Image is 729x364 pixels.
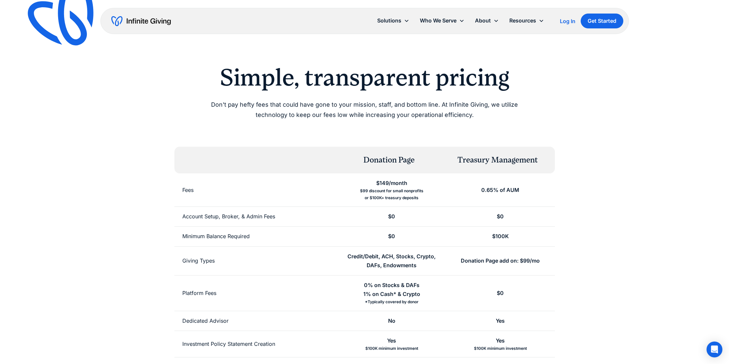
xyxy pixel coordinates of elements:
[497,289,504,298] div: $0
[388,316,395,325] div: No
[377,16,401,25] div: Solutions
[581,14,623,28] a: Get Started
[496,336,505,345] div: Yes
[496,316,505,325] div: Yes
[182,232,250,241] div: Minimum Balance Required
[560,18,575,24] div: Log In
[365,345,418,352] div: $100K minimum investment
[388,232,395,241] div: $0
[345,252,438,270] div: Credit/Debit, ACH, Stocks, Crypto, DAFs, Endowments
[182,340,275,348] div: Investment Policy Statement Creation
[388,212,395,221] div: $0
[420,16,456,25] div: Who We Serve
[457,155,538,166] div: Treasury Management
[111,16,171,26] a: home
[560,17,575,25] a: Log In
[415,14,470,28] div: Who We Serve
[470,14,504,28] div: About
[182,289,216,298] div: Platform Fees
[497,212,504,221] div: $0
[474,345,527,352] div: $100K minimum investment
[182,186,194,195] div: Fees
[461,256,540,265] div: Donation Page add on: $99/mo
[196,63,534,92] h2: Simple, transparent pricing
[182,256,215,265] div: Giving Types
[360,188,423,201] div: $99 discount for small nonprofits or $100K+ treasury deposits
[196,100,534,120] p: Don't pay hefty fees that could have gone to your mission, staff, and bottom line. At Infinite Gi...
[509,16,536,25] div: Resources
[376,179,407,188] div: $149/month
[182,316,229,325] div: Dedicated Advisor
[475,16,491,25] div: About
[363,155,415,166] div: Donation Page
[365,299,419,305] div: *Typically covered by donor
[481,186,519,195] div: 0.65% of AUM
[707,342,722,357] div: Open Intercom Messenger
[504,14,549,28] div: Resources
[182,212,275,221] div: Account Setup, Broker, & Admin Fees
[372,14,415,28] div: Solutions
[387,336,396,345] div: Yes
[492,232,509,241] div: $100K
[363,281,420,299] div: 0% on Stocks & DAFs 1% on Cash* & Crypto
